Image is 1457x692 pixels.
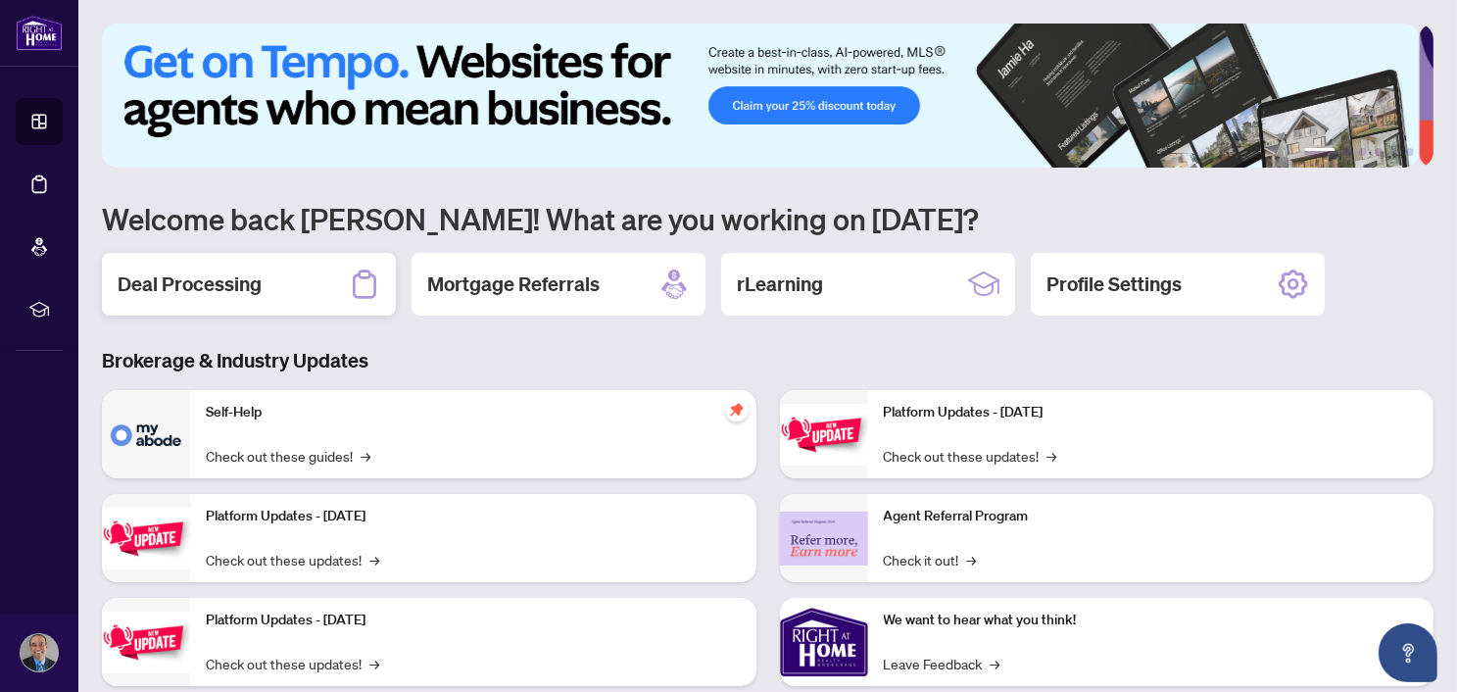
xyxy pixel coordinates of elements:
span: pushpin [725,398,749,421]
button: 2 [1343,148,1351,156]
p: Platform Updates - [DATE] [884,402,1419,423]
a: Check out these updates!→ [884,445,1057,467]
h2: Profile Settings [1046,271,1182,298]
p: Platform Updates - [DATE] [206,506,741,527]
button: 3 [1359,148,1367,156]
button: 1 [1304,148,1336,156]
h2: Mortgage Referrals [427,271,600,298]
img: logo [16,15,63,51]
img: Profile Icon [21,634,58,671]
img: Platform Updates - September 16, 2025 [102,508,190,569]
img: Platform Updates - June 23, 2025 [780,404,868,466]
h3: Brokerage & Industry Updates [102,347,1433,374]
span: → [967,549,977,570]
img: Self-Help [102,390,190,478]
a: Check out these guides!→ [206,445,370,467]
span: → [361,445,370,467]
a: Leave Feedback→ [884,653,1000,674]
button: 5 [1390,148,1398,156]
p: Platform Updates - [DATE] [206,610,741,631]
h1: Welcome back [PERSON_NAME]! What are you working on [DATE]? [102,200,1433,237]
button: 6 [1406,148,1414,156]
h2: rLearning [737,271,823,298]
button: 4 [1375,148,1383,156]
span: → [1047,445,1057,467]
img: Platform Updates - July 21, 2025 [102,612,190,673]
p: We want to hear what you think! [884,610,1419,631]
button: Open asap [1379,623,1437,682]
a: Check out these updates!→ [206,549,379,570]
img: Slide 0 [102,24,1419,168]
img: Agent Referral Program [780,512,868,566]
p: Agent Referral Program [884,506,1419,527]
p: Self-Help [206,402,741,423]
a: Check it out!→ [884,549,977,570]
span: → [991,653,1000,674]
span: → [369,549,379,570]
h2: Deal Processing [118,271,262,298]
a: Check out these updates!→ [206,653,379,674]
img: We want to hear what you think! [780,598,868,686]
span: → [369,653,379,674]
